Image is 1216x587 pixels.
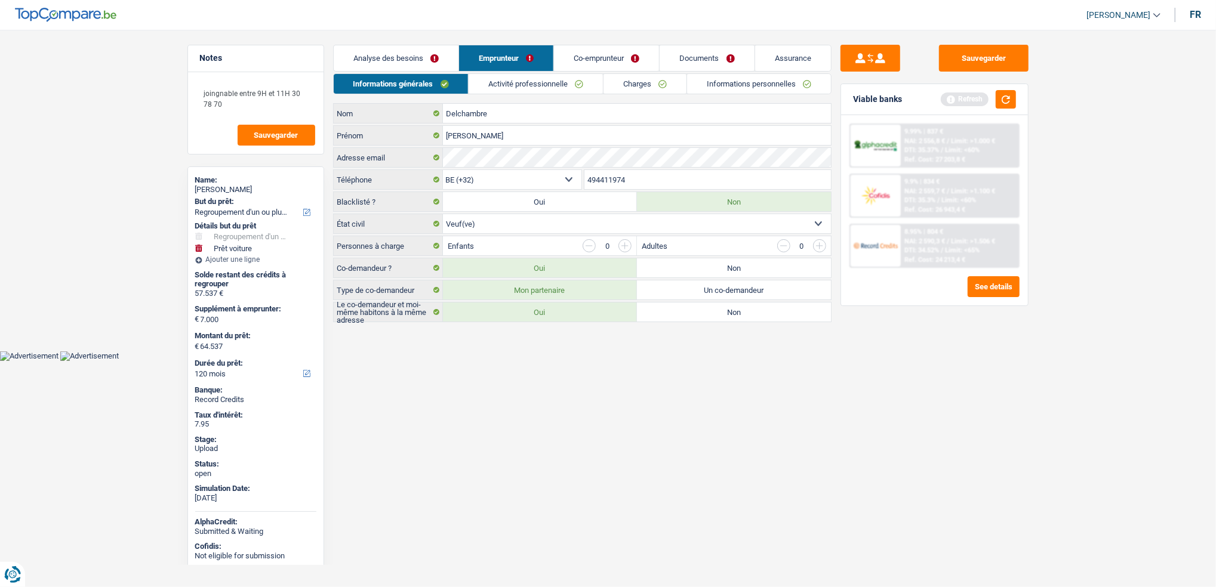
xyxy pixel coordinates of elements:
label: Mon partenaire [443,280,637,299]
label: Prénom [334,126,443,145]
label: Nom [334,104,443,123]
label: Non [637,192,831,211]
a: [PERSON_NAME] [1077,5,1160,25]
span: DTI: 35.37% [904,146,939,154]
span: DTI: 35.3% [904,196,935,204]
span: NAI: 2 590,3 € [904,237,945,245]
div: Name: [195,175,316,185]
label: Durée du prêt: [195,359,314,368]
div: AlphaCredit: [195,517,316,527]
label: Oui [443,258,637,277]
img: Advertisement [60,351,119,361]
label: Enfants [448,242,474,250]
div: Taux d'intérêt: [195,410,316,420]
span: / [947,137,949,145]
a: Charges [604,74,686,94]
a: Analyse des besoins [334,45,458,71]
div: 9.9% | 834 € [904,178,940,186]
div: 57.537 € [195,289,316,298]
label: Blacklisté ? [334,192,443,211]
img: Record Credits [854,234,898,257]
span: Limit: >1.100 € [951,187,995,195]
span: / [941,146,943,154]
label: Type de co-demandeur [334,280,443,299]
span: Sauvegarder [254,131,298,139]
div: Upload [195,444,316,453]
span: Limit: <60% [941,196,976,204]
label: Adresse email [334,148,443,167]
label: Oui [443,302,637,322]
div: Ref. Cost: 24 213,4 € [904,256,965,264]
div: Ajouter une ligne [195,255,316,264]
div: Record Credits [195,395,316,404]
label: Co-demandeur ? [334,258,443,277]
a: Emprunteur [459,45,553,71]
a: Documents [660,45,754,71]
span: NAI: 2 556,8 € [904,137,945,145]
div: Stage: [195,435,316,444]
div: 0 [602,242,612,250]
input: 401020304 [584,170,831,189]
div: Ref. Cost: 26 943,4 € [904,206,965,214]
div: Détails but du prêt [195,221,316,231]
label: Un co-demandeur [637,280,831,299]
img: AlphaCredit [854,139,898,153]
label: Non [637,258,831,277]
h5: Notes [200,53,312,63]
span: € [195,314,199,324]
span: / [941,246,943,254]
span: / [947,187,949,195]
div: open [195,469,316,478]
label: Supplément à emprunter: [195,304,314,314]
a: Informations personnelles [687,74,831,94]
span: [PERSON_NAME] [1086,10,1150,20]
a: Assurance [755,45,831,71]
span: Limit: >1.000 € [951,137,995,145]
span: / [947,237,949,245]
div: fr [1190,9,1201,20]
label: Oui [443,192,637,211]
div: Ref. Cost: 27 203,8 € [904,156,965,163]
label: Le co-demandeur et moi-même habitons à la même adresse [334,302,443,322]
button: Sauvegarder [939,45,1029,72]
div: Solde restant des crédits à regrouper [195,270,316,289]
div: Status: [195,459,316,469]
img: Cofidis [854,184,898,206]
div: 0 [796,242,807,250]
div: Simulation Date: [195,484,316,493]
span: / [937,196,940,204]
span: Limit: <65% [945,246,980,254]
span: € [195,342,199,351]
label: État civil [334,214,443,233]
a: Activité professionnelle [469,74,603,94]
div: [DATE] [195,493,316,503]
span: DTI: 34.52% [904,246,939,254]
div: Cofidis: [195,542,316,551]
img: TopCompare Logo [15,8,116,22]
label: Non [637,302,831,322]
label: Téléphone [334,170,443,189]
button: See details [968,276,1020,297]
div: Submitted & Waiting [195,527,316,536]
div: [PERSON_NAME] [195,185,316,194]
label: Personnes à charge [334,236,443,255]
span: Limit: >1.506 € [951,237,995,245]
div: Banque: [195,385,316,395]
div: 8.95% | 804 € [904,228,943,236]
label: But du prêt: [195,197,314,206]
label: Montant du prêt: [195,331,314,341]
div: Viable banks [853,94,902,104]
a: Co-emprunteur [554,45,659,71]
div: 7.95 [195,419,316,429]
button: Sauvegarder [238,125,315,146]
div: Not eligible for submission [195,551,316,561]
label: Adultes [642,242,667,250]
span: Limit: <60% [945,146,980,154]
div: Refresh [941,92,989,106]
a: Informations générales [334,74,469,94]
span: NAI: 2 559,7 € [904,187,945,195]
div: 9.99% | 837 € [904,128,943,135]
